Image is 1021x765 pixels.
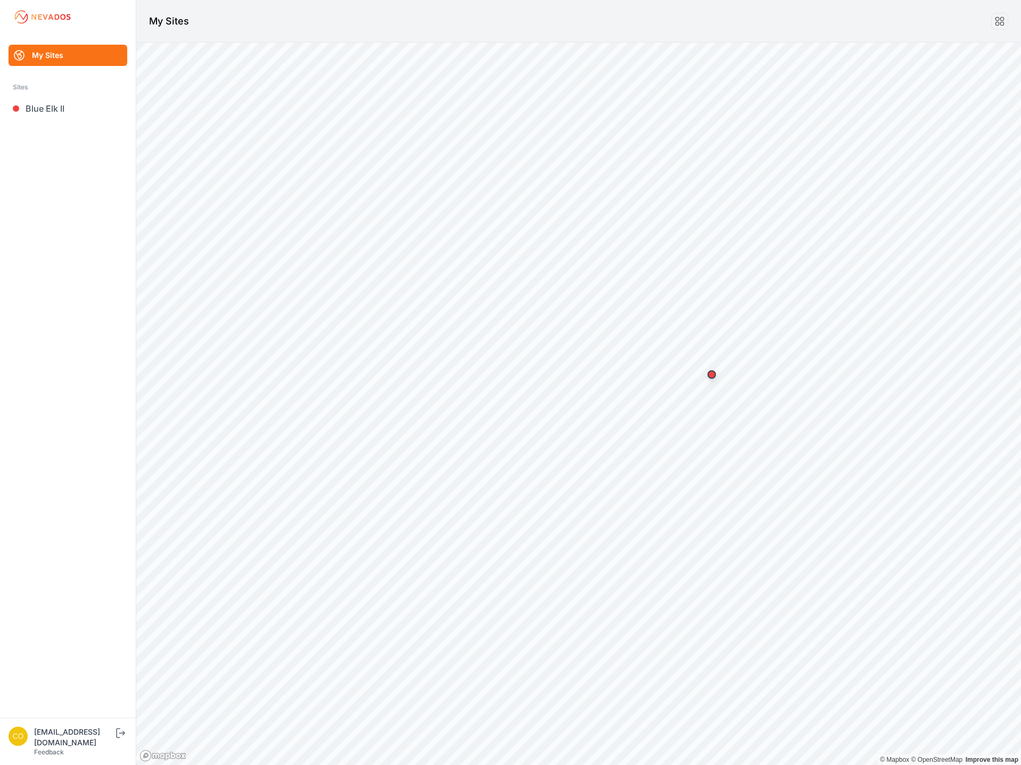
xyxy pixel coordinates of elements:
[136,43,1021,765] canvas: Map
[13,81,123,94] div: Sites
[34,727,114,748] div: [EMAIL_ADDRESS][DOMAIN_NAME]
[9,727,28,746] img: controlroomoperator@invenergy.com
[13,9,72,26] img: Nevados
[139,750,186,762] a: Mapbox logo
[149,14,189,29] h1: My Sites
[701,364,722,385] div: Map marker
[9,45,127,66] a: My Sites
[880,756,909,763] a: Mapbox
[966,756,1018,763] a: Map feedback
[9,98,127,119] a: Blue Elk II
[911,756,962,763] a: OpenStreetMap
[34,748,64,756] a: Feedback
